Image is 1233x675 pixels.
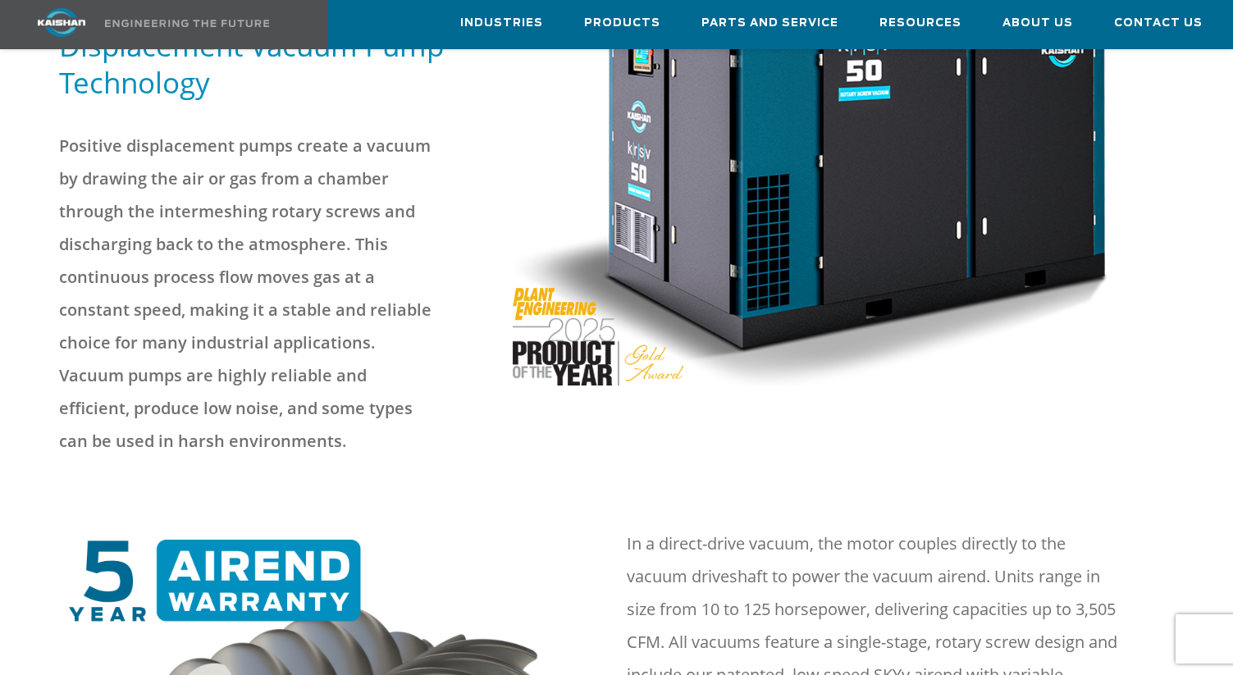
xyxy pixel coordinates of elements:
[105,20,269,27] img: Engineering the future
[879,14,961,33] span: Resources
[460,14,543,33] span: Industries
[584,14,660,33] span: Products
[584,1,660,45] a: Products
[879,1,961,45] a: Resources
[460,1,543,45] a: Industries
[59,130,437,458] p: Positive displacement pumps create a vacuum by drawing the air or gas from a chamber through the ...
[1114,1,1203,45] a: Contact Us
[701,1,838,45] a: Parts and Service
[701,14,838,33] span: Parts and Service
[1002,1,1073,45] a: About Us
[1114,14,1203,33] span: Contact Us
[1002,14,1073,33] span: About Us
